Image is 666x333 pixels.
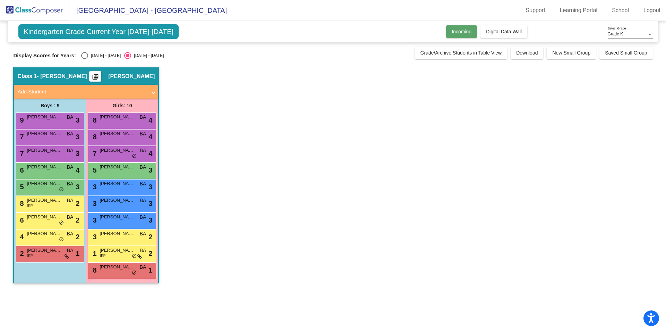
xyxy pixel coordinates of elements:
[76,198,79,209] span: 2
[140,164,146,171] span: BA
[67,247,74,254] span: BA
[67,114,74,121] span: BA
[91,266,96,274] span: 8
[140,197,146,204] span: BA
[132,270,137,276] span: do_not_disturb_alt
[27,247,61,254] span: [PERSON_NAME]
[100,180,134,187] span: [PERSON_NAME]
[27,253,33,258] span: IEP
[18,250,24,257] span: 2
[140,264,146,271] span: BA
[108,73,155,80] span: [PERSON_NAME]
[91,183,96,191] span: 3
[27,214,61,220] span: [PERSON_NAME] [PERSON_NAME]
[132,153,137,159] span: do_not_disturb_alt
[511,47,543,59] button: Download
[415,47,507,59] button: Grade/Archive Students in Table View
[148,132,152,142] span: 4
[452,29,471,34] span: Incoming
[18,200,24,207] span: 8
[91,216,96,224] span: 3
[131,52,164,59] div: [DATE] - [DATE]
[76,148,79,159] span: 3
[76,115,79,125] span: 3
[86,99,158,113] div: Girls: 10
[100,214,134,220] span: [PERSON_NAME]
[67,164,74,171] span: BA
[88,52,121,59] div: [DATE] - [DATE]
[100,130,134,137] span: [PERSON_NAME]
[148,265,152,275] span: 1
[76,132,79,142] span: 3
[27,180,61,187] span: [PERSON_NAME]
[27,230,61,237] span: [PERSON_NAME]
[420,50,502,56] span: Grade/Archive Students in Table View
[140,180,146,188] span: BA
[148,198,152,209] span: 3
[100,247,134,254] span: [PERSON_NAME]
[69,5,227,16] span: [GEOGRAPHIC_DATA] - [GEOGRAPHIC_DATA]
[18,183,24,191] span: 5
[520,5,551,16] a: Support
[140,130,146,138] span: BA
[76,248,79,259] span: 1
[27,130,61,137] span: [PERSON_NAME]
[76,182,79,192] span: 3
[608,32,623,36] span: Grade K
[140,247,146,254] span: BA
[638,5,666,16] a: Logout
[148,165,152,175] span: 3
[59,220,64,226] span: do_not_disturb_alt
[67,130,74,138] span: BA
[13,52,76,59] span: Display Scores for Years:
[486,29,522,34] span: Digital Data Wall
[148,248,152,259] span: 2
[516,50,538,56] span: Download
[148,148,152,159] span: 4
[59,237,64,242] span: do_not_disturb_alt
[100,253,105,258] span: IEP
[100,164,134,170] span: [PERSON_NAME]
[91,116,96,124] span: 8
[480,25,527,38] button: Digital Data Wall
[67,147,74,154] span: BA
[100,197,134,204] span: [PERSON_NAME]
[606,5,634,16] a: School
[89,71,101,82] button: Print Students Details
[100,147,134,154] span: [PERSON_NAME]
[59,187,64,192] span: do_not_disturb_alt
[14,85,158,99] mat-expansion-panel-header: Add Student
[17,73,37,80] span: Class 1
[100,230,134,237] span: [PERSON_NAME]
[18,166,24,174] span: 6
[140,214,146,221] span: BA
[132,253,137,259] span: do_not_disturb_alt
[148,232,152,242] span: 2
[91,233,96,241] span: 3
[14,99,86,113] div: Boys : 9
[91,73,100,83] mat-icon: picture_as_pdf
[67,180,74,188] span: BA
[148,182,152,192] span: 3
[67,197,74,204] span: BA
[37,73,87,80] span: - [PERSON_NAME]
[67,214,74,221] span: BA
[76,165,79,175] span: 4
[148,115,152,125] span: 4
[18,216,24,224] span: 6
[27,164,61,170] span: [PERSON_NAME]
[148,215,152,225] span: 3
[599,47,652,59] button: Saved Small Group
[27,114,61,120] span: [PERSON_NAME]
[91,166,96,174] span: 5
[18,233,24,241] span: 4
[18,133,24,141] span: 7
[91,200,96,207] span: 3
[18,24,179,39] span: Kindergarten Grade Current Year [DATE]-[DATE]
[76,215,79,225] span: 2
[27,147,61,154] span: [PERSON_NAME]
[76,232,79,242] span: 2
[547,47,596,59] button: New Small Group
[554,5,603,16] a: Learning Portal
[18,116,24,124] span: 9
